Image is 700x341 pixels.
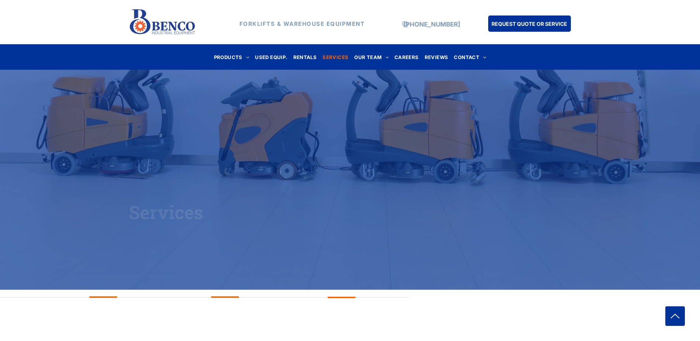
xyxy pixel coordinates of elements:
a: CAREERS [392,52,422,62]
span: REQUEST QUOTE OR SERVICE [492,17,567,31]
a: CONTACT [451,52,489,62]
a: REVIEWS [422,52,451,62]
a: OUR TEAM [351,52,392,62]
strong: FORKLIFTS & WAREHOUSE EQUIPMENT [239,20,365,27]
a: REQUEST QUOTE OR SERVICE [488,15,571,32]
a: SERVICES [320,52,351,62]
a: RENTALS [290,52,320,62]
span: Services [129,200,203,224]
a: USED EQUIP. [252,52,290,62]
a: PRODUCTS [211,52,252,62]
a: [PHONE_NUMBER] [403,21,460,28]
